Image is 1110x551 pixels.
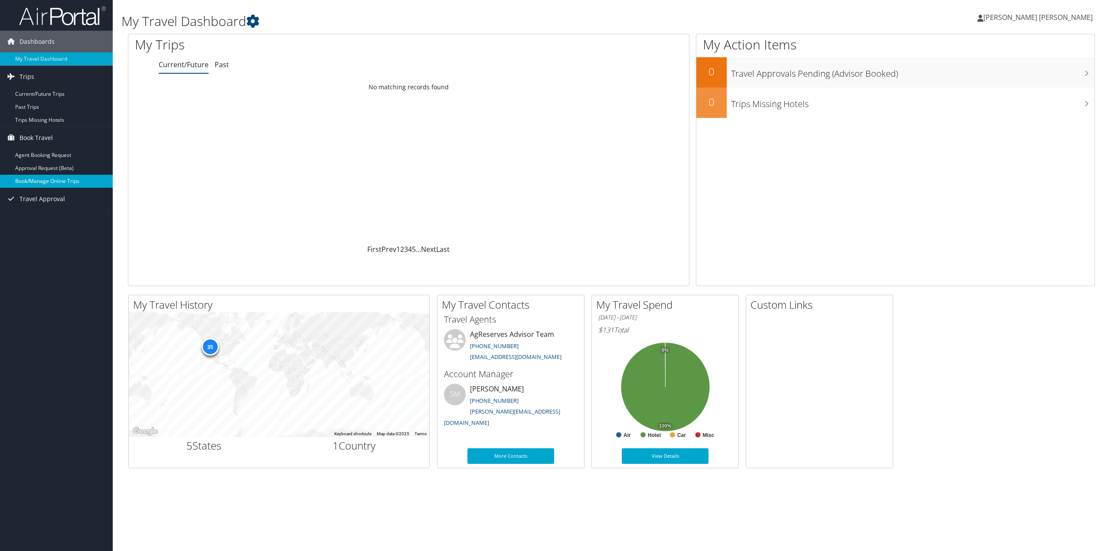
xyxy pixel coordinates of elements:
a: 5 [412,245,416,254]
h2: My Travel Contacts [442,297,584,312]
span: … [416,245,421,254]
span: 1 [333,438,339,453]
h2: States [135,438,273,453]
span: [PERSON_NAME] [PERSON_NAME] [983,13,1093,22]
span: Dashboards [20,31,55,52]
h1: My Action Items [696,36,1094,54]
h1: My Trips [135,36,449,54]
h6: [DATE] - [DATE] [598,313,732,322]
button: Keyboard shortcuts [334,431,372,437]
a: [PHONE_NUMBER] [470,342,519,350]
a: Next [421,245,436,254]
a: Open this area in Google Maps (opens a new window) [131,426,160,437]
div: SM [444,384,466,405]
a: 0Travel Approvals Pending (Advisor Booked) [696,57,1094,88]
h1: My Travel Dashboard [121,12,775,30]
h3: Account Manager [444,368,578,380]
a: First [367,245,382,254]
tspan: 100% [659,424,671,429]
a: 2 [400,245,404,254]
img: Google [131,426,160,437]
a: 0Trips Missing Hotels [696,88,1094,118]
a: More Contacts [467,448,554,464]
h2: My Travel Spend [596,297,738,312]
h2: My Travel History [133,297,429,312]
h2: 0 [696,64,727,79]
a: [PERSON_NAME][EMAIL_ADDRESS][DOMAIN_NAME] [444,408,560,427]
span: $131 [598,325,614,335]
a: Prev [382,245,396,254]
h6: Total [598,325,732,335]
li: AgReserves Advisor Team [440,329,582,365]
tspan: 0% [662,348,669,353]
a: [PERSON_NAME] [PERSON_NAME] [977,4,1101,30]
h3: Travel Agents [444,313,578,326]
td: No matching records found [128,79,689,95]
h2: Country [286,438,423,453]
span: Book Travel [20,127,53,149]
a: Current/Future [159,60,209,69]
div: 35 [201,338,219,355]
span: Trips [20,66,34,88]
h2: Custom Links [751,297,893,312]
span: 5 [186,438,193,453]
a: 4 [408,245,412,254]
span: Map data ©2025 [377,431,409,436]
h3: Travel Approvals Pending (Advisor Booked) [731,63,1094,80]
a: [EMAIL_ADDRESS][DOMAIN_NAME] [470,353,562,361]
a: 1 [396,245,400,254]
a: Last [436,245,450,254]
h2: 0 [696,95,727,109]
a: View Details [622,448,708,464]
li: [PERSON_NAME] [440,384,582,430]
span: Travel Approval [20,188,65,210]
img: airportal-logo.png [19,6,106,26]
a: Past [215,60,229,69]
text: Air [624,432,631,438]
h3: Trips Missing Hotels [731,94,1094,110]
text: Car [677,432,686,438]
a: 3 [404,245,408,254]
a: Terms (opens in new tab) [415,431,427,436]
text: Hotel [648,432,661,438]
a: [PHONE_NUMBER] [470,397,519,404]
text: Misc [703,432,715,438]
